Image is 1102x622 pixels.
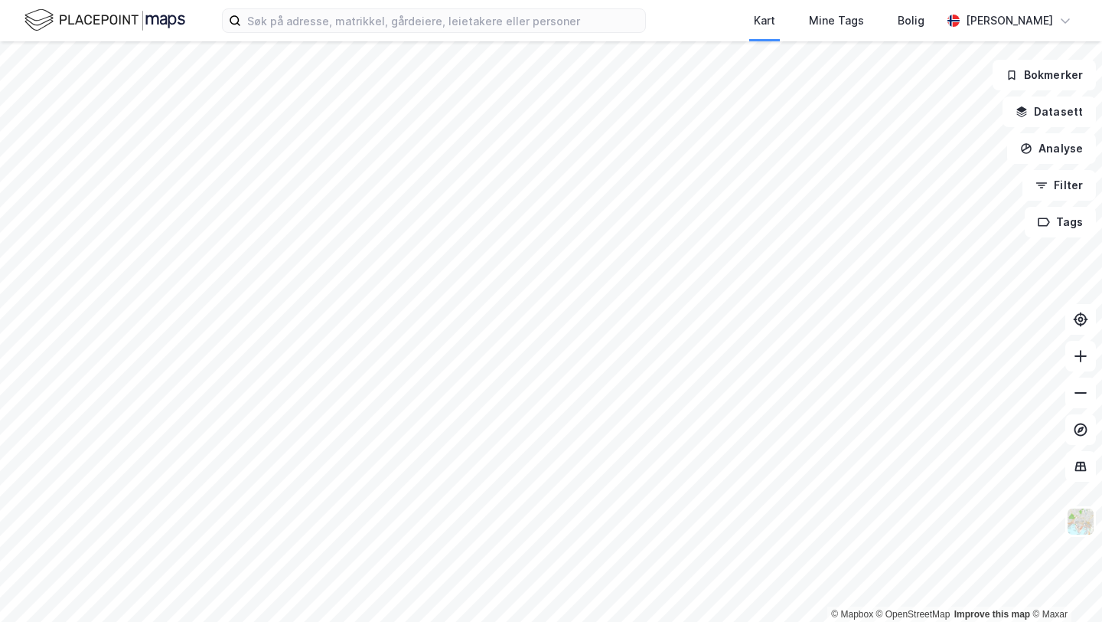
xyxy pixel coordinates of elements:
img: Z [1066,507,1095,536]
button: Filter [1022,170,1096,201]
a: Improve this map [954,609,1030,620]
div: Kart [754,11,775,30]
a: Mapbox [831,609,873,620]
input: Søk på adresse, matrikkel, gårdeiere, leietakere eller personer [241,9,645,32]
iframe: Chat Widget [1025,548,1102,622]
div: Mine Tags [809,11,864,30]
img: logo.f888ab2527a4732fd821a326f86c7f29.svg [24,7,185,34]
div: Kontrollprogram for chat [1025,548,1102,622]
div: Bolig [898,11,924,30]
button: Analyse [1007,133,1096,164]
div: [PERSON_NAME] [966,11,1053,30]
button: Tags [1025,207,1096,237]
button: Datasett [1003,97,1096,127]
button: Bokmerker [993,60,1096,90]
a: OpenStreetMap [876,609,950,620]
